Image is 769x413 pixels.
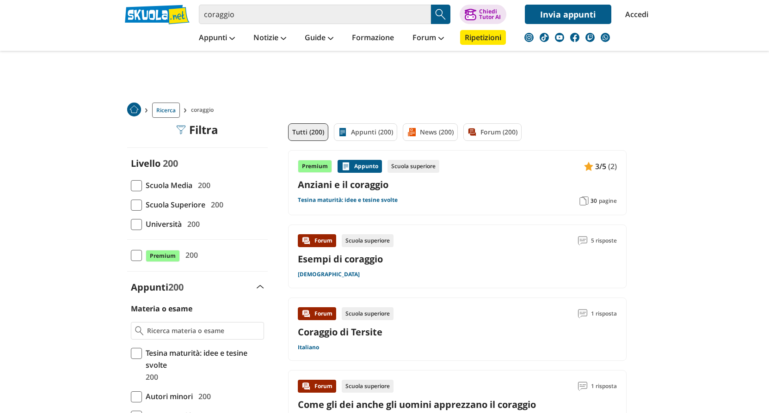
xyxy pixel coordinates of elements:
a: Formazione [350,30,396,47]
div: Forum [298,307,336,320]
span: Scuola Superiore [142,199,205,211]
div: Chiedi Tutor AI [479,9,501,20]
span: Premium [146,250,180,262]
img: News filtro contenuto [407,128,416,137]
a: Notizie [251,30,289,47]
span: 3/5 [595,160,606,172]
span: 200 [142,371,158,383]
span: 200 [184,218,200,230]
span: Scuola Media [142,179,192,191]
input: Ricerca materia o esame [147,326,259,335]
div: Scuola superiore [388,160,439,173]
a: Accedi [625,5,645,24]
span: 5 risposte [591,234,617,247]
span: coraggio [191,103,217,118]
span: 200 [168,281,184,293]
div: Appunto [338,160,382,173]
a: News (200) [403,123,458,141]
a: [DEMOGRAPHIC_DATA] [298,271,360,278]
div: Scuola superiore [342,307,394,320]
img: Appunti filtro contenuto [338,128,347,137]
img: twitch [585,33,595,42]
img: Appunti contenuto [341,162,351,171]
label: Materia o esame [131,304,192,314]
a: Tutti (200) [288,123,328,141]
a: Coraggio di Tersite [298,326,382,338]
span: (2) [608,160,617,172]
span: 200 [195,390,211,402]
a: Italiano [298,344,319,351]
img: Ricerca materia o esame [135,326,144,335]
img: Forum filtro contenuto [468,128,477,137]
img: Commenti lettura [578,382,587,391]
span: Università [142,218,182,230]
button: Search Button [431,5,450,24]
a: Ricerca [152,103,180,118]
a: Appunti (200) [334,123,397,141]
a: Appunti [197,30,237,47]
span: 30 [591,197,597,205]
a: Invia appunti [525,5,611,24]
div: Forum [298,234,336,247]
img: Cerca appunti, riassunti o versioni [434,7,448,21]
span: 200 [182,249,198,261]
img: Home [127,103,141,116]
div: Filtra [176,123,218,136]
span: pagine [599,197,617,205]
a: Home [127,103,141,118]
a: Tesina maturità: idee e tesine svolte [298,196,398,204]
img: Forum contenuto [301,236,311,245]
span: 1 risposta [591,380,617,393]
img: Commenti lettura [578,236,587,245]
input: Cerca appunti, riassunti o versioni [199,5,431,24]
div: Scuola superiore [342,380,394,393]
label: Appunti [131,281,184,293]
img: Forum contenuto [301,382,311,391]
a: Forum (200) [463,123,522,141]
img: youtube [555,33,564,42]
button: ChiediTutor AI [460,5,506,24]
span: Autori minori [142,390,193,402]
span: 200 [194,179,210,191]
div: Scuola superiore [342,234,394,247]
div: Premium [298,160,332,173]
span: 1 risposta [591,307,617,320]
img: Commenti lettura [578,309,587,318]
img: Filtra filtri mobile [176,125,185,134]
img: instagram [524,33,534,42]
span: 200 [207,199,223,211]
img: WhatsApp [601,33,610,42]
label: Livello [131,157,160,170]
a: Guide [302,30,336,47]
a: Forum [410,30,446,47]
a: Come gli dei anche gli uomini apprezzano il coraggio [298,398,536,411]
span: 200 [163,157,178,170]
img: tiktok [540,33,549,42]
a: Esempi di coraggio [298,253,383,265]
img: Apri e chiudi sezione [257,285,264,289]
img: Appunti contenuto [584,162,593,171]
span: Tesina maturità: idee e tesine svolte [142,347,264,371]
img: Pagine [579,196,589,206]
a: Ripetizioni [460,30,506,45]
a: Anziani e il coraggio [298,178,617,191]
img: Forum contenuto [301,309,311,318]
div: Forum [298,380,336,393]
img: facebook [570,33,579,42]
